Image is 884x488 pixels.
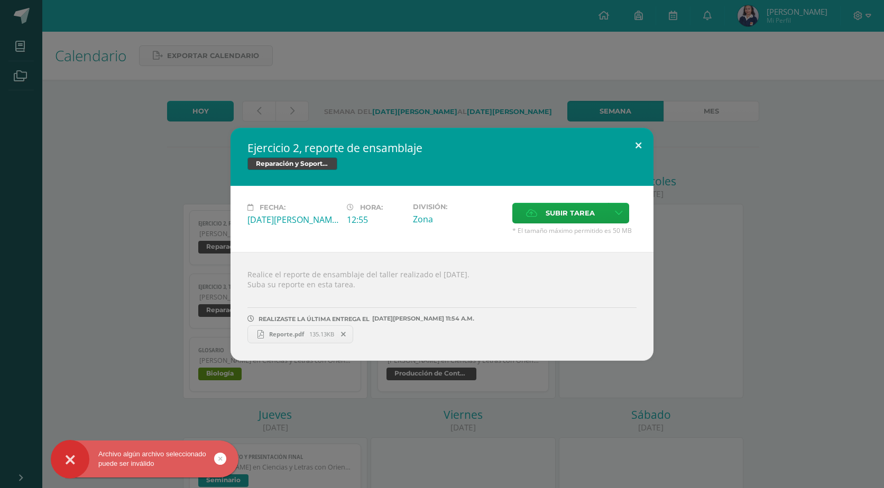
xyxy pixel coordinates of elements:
span: Hora: [360,203,383,211]
span: Reporte.pdf [264,330,309,338]
a: Reporte.pdf 135.13KB [247,325,353,343]
div: Realice el reporte de ensamblaje del taller realizado el [DATE]. Suba su reporte en esta tarea. [231,252,653,361]
span: Remover entrega [335,329,353,340]
h2: Ejercicio 2, reporte de ensamblaje [247,140,637,155]
span: Reparación y Soporte Técnico [247,157,337,170]
div: [DATE][PERSON_NAME] [247,214,338,226]
span: 135.13KB [309,330,334,338]
span: * El tamaño máximo permitido es 50 MB [512,226,637,235]
div: Archivo algún archivo seleccionado puede ser inválido [51,449,238,468]
span: Fecha: [260,203,286,211]
div: Zona [413,213,504,225]
div: 12:55 [347,214,404,226]
button: Close (Esc) [623,128,653,164]
span: REALIZASTE LA ÚLTIMA ENTREGA EL [259,315,370,323]
span: Subir tarea [546,203,595,223]
label: División: [413,203,504,211]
